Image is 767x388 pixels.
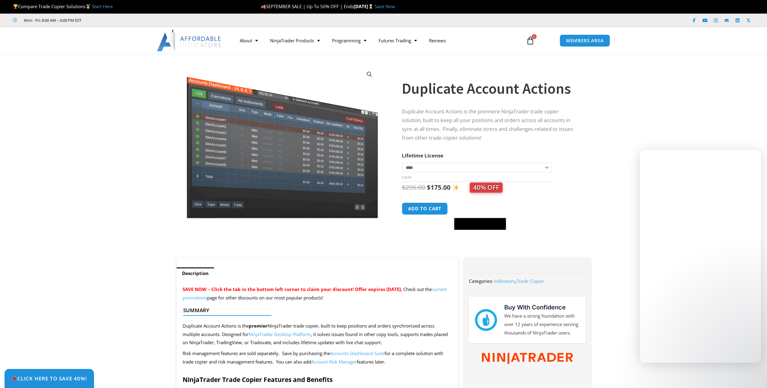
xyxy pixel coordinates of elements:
[427,183,431,192] span: $
[560,34,610,47] a: MEMBERS AREA
[402,183,405,192] span: $
[183,349,453,366] p: Risk management features are sold separately. Save by purchasing the for a complete solution with...
[330,350,385,356] a: Accounts Dashboard Suite
[453,184,459,191] img: ✨
[454,218,506,230] button: Buy with GPay
[92,3,113,9] a: Start Here
[354,3,375,9] strong: [DATE]
[494,278,515,284] a: Indicators
[453,202,507,216] iframe: Secure express checkout frame
[364,69,375,80] a: View full-screen image gallery
[183,285,453,302] p: Check out the page for other discounts on our most popular products!
[12,376,17,381] img: 🎉
[504,312,580,337] p: We have a strong foundation with over 12 years of experience serving thousands of NinjaTrader users.
[402,107,578,142] p: Duplicate Account Actions is the premiere NinjaTrader trade copier solution, built to keep all yo...
[183,323,448,346] span: Duplicate Account Actions is the NinjaTrader trade copier, built to keep positions and orders syn...
[494,278,544,284] span: ,
[566,38,604,43] span: MEMBERS AREA
[423,34,452,47] a: Reviews
[640,150,761,363] iframe: Intercom live chat
[504,303,580,312] h3: Buy With Confidence
[402,175,411,179] a: Clear options
[261,4,266,9] img: 🍂
[372,34,423,47] a: Futures Trading
[402,183,425,192] bdi: 295.00
[517,32,544,49] a: 1
[13,4,18,9] img: 🏆
[532,34,537,39] span: 1
[234,34,519,47] nav: Menu
[402,152,444,159] label: Lifetime License
[22,17,81,24] span: Mon - Fri: 8:00 AM – 6:00 PM EST
[369,4,373,9] img: ⌛
[183,307,447,313] h4: Summary
[249,323,268,329] strong: premier
[11,376,87,381] span: Click Here to save 40%!
[375,3,395,9] a: Save Now
[475,309,497,331] img: mark thumbs good 43913 | Affordable Indicators – NinjaTrader
[746,367,761,382] iframe: Intercom live chat
[86,4,90,9] img: 🥇
[402,234,578,239] iframe: PayPal Message 1
[264,34,326,47] a: NinjaTrader Products
[183,286,402,292] span: SAVE NOW – Click the tab in the bottom left corner to claim your discount! Offer expires [DATE].
[516,278,544,284] a: Trade Copier
[470,183,502,192] span: 40% OFF
[402,202,448,215] button: Add to cart
[177,267,214,279] a: Description
[5,369,94,388] a: 🎉Click Here to save 40%!
[326,34,372,47] a: Programming
[261,3,354,9] span: SEPTEMBER SALE | Up To 50% OFF | Ends
[13,3,113,9] span: Compare Trade Copier Solutions
[157,30,222,51] img: LogoAI | Affordable Indicators – NinjaTrader
[249,331,311,337] a: NinjaTrader Desktop Platform
[402,78,578,99] h1: Duplicate Account Actions
[469,278,493,284] span: Categories:
[311,359,357,365] a: Account Risk Manager
[482,353,573,364] img: NinjaTrader Wordmark color RGB | Affordable Indicators – NinjaTrader
[427,183,450,192] bdi: 175.00
[234,34,264,47] a: About
[90,17,180,23] iframe: Customer reviews powered by Trustpilot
